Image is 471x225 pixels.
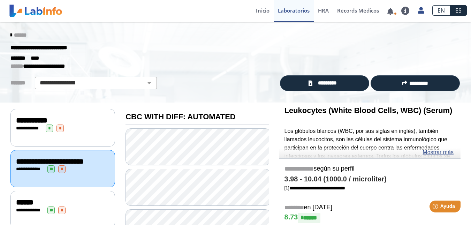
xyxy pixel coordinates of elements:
h4: 8.73 [284,213,455,223]
h4: 3.98 - 10.04 (1000.0 / microliter) [284,175,455,183]
a: Mostrar más [423,148,454,157]
span: HRA [318,7,329,14]
h5: en [DATE] [284,204,455,212]
a: ES [450,5,467,16]
h5: según su perfil [284,165,455,173]
iframe: Help widget launcher [409,198,463,217]
a: [1] [284,185,345,190]
b: Leukocytes (White Blood Cells, WBC) (Serum) [284,106,453,115]
b: CBC WITH DIFF: AUTOMATED [126,112,235,121]
a: EN [432,5,450,16]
